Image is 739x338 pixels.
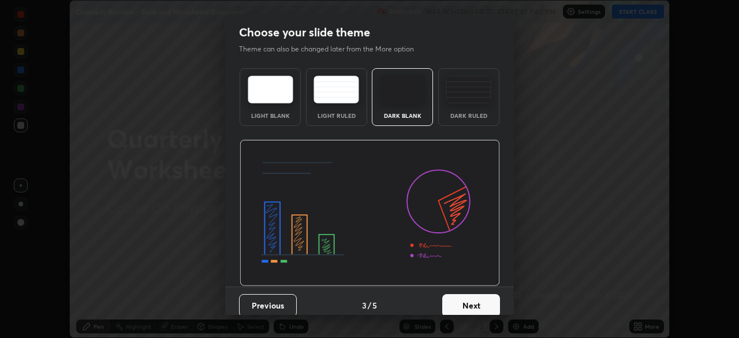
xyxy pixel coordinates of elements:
h4: 5 [372,299,377,311]
img: darkRuledTheme.de295e13.svg [446,76,491,103]
div: Light Blank [247,113,293,118]
button: Previous [239,294,297,317]
h4: 3 [362,299,367,311]
h2: Choose your slide theme [239,25,370,40]
p: Theme can also be changed later from the More option [239,44,426,54]
div: Dark Blank [379,113,426,118]
img: lightRuledTheme.5fabf969.svg [313,76,359,103]
h4: / [368,299,371,311]
div: Light Ruled [313,113,360,118]
img: darkThemeBanner.d06ce4a2.svg [240,140,500,287]
button: Next [442,294,500,317]
img: darkTheme.f0cc69e5.svg [380,76,426,103]
div: Dark Ruled [446,113,492,118]
img: lightTheme.e5ed3b09.svg [248,76,293,103]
